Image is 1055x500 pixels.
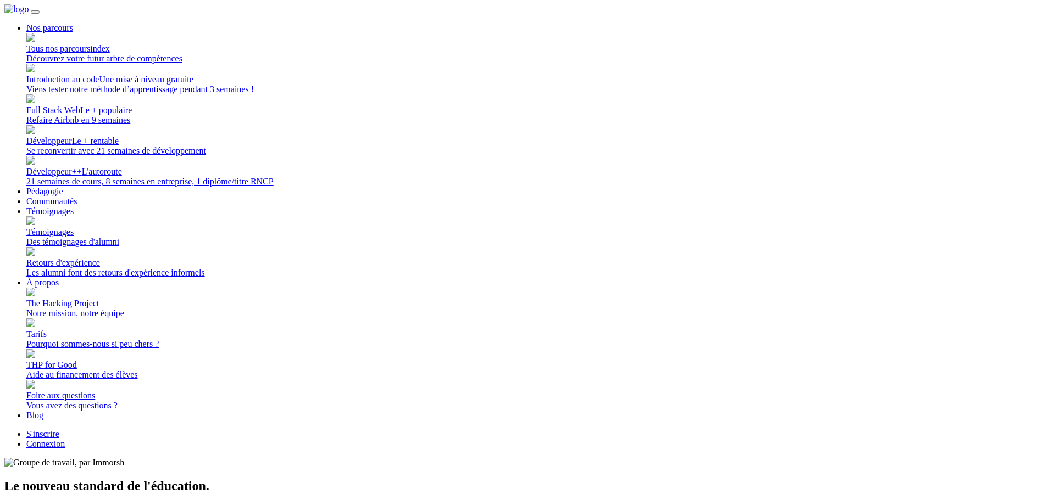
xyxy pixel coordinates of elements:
a: Foire aux questions Vous avez des questions ? [26,381,1051,411]
span: Le + populaire [80,105,132,115]
a: À propos [26,278,59,287]
h1: Le nouveau standard de l'éducation. [4,479,1051,493]
a: S'inscrire [26,429,59,439]
img: Crédit : Immorsh [4,458,124,468]
img: heart-3dc04c8027ce09cac19c043a17b15ac7.svg [26,349,35,358]
img: git-4-38d7f056ac829478e83c2c2dd81de47b.svg [26,33,35,42]
a: DéveloppeurLe + rentable Se reconvertir avec 21 semaines de développement [26,126,1051,156]
a: Retours d'expérience Les alumni font des retours d'expérience informels [26,248,1051,278]
a: Connexion [26,439,65,448]
div: Notre mission, notre équipe [26,308,1051,318]
img: coffee-1-45024b9a829a1d79ffe67ffa7b865f2f.svg [26,216,35,225]
a: Introduction au codeUne mise à niveau gratuite Viens tester notre méthode d’apprentissage pendant... [26,65,1051,94]
a: THP for Good Aide au financement des élèves [26,350,1051,380]
span: Tous nos parcours [26,44,110,53]
span: Développeur++ [26,167,122,176]
a: Blog [26,411,43,420]
div: Refaire Airbnb en 9 semaines [26,115,1051,125]
span: Full Stack Web [26,105,132,115]
span: index [90,44,110,53]
div: 21 semaines de cours, 8 semaines en entreprise, 1 diplôme/titre RNCP [26,177,1051,187]
span: Retours d'expérience [26,258,100,267]
a: Développeur++L'autoroute 21 semaines de cours, 8 semaines en entreprise, 1 diplôme/titre RNCP [26,157,1051,187]
a: Nos parcours [26,23,73,32]
img: save-2003ce5719e3e880618d2f866ea23079.svg [26,125,35,134]
div: Des témoignages d'alumni [26,237,1051,247]
a: Pédagogie [26,187,63,196]
img: star-1b1639e91352246008672c7d0108e8fd.svg [26,156,35,165]
span: L'autoroute [82,167,122,176]
span: Une mise à niveau gratuite [99,75,193,84]
img: beer-14d7f5c207f57f081275ab10ea0b8a94.svg [26,247,35,256]
div: Vous avez des questions ? [26,401,1051,411]
span: Témoignages [26,227,74,237]
span: Introduction au code [26,75,193,84]
a: Témoignages Des témoignages d'alumni [26,217,1051,247]
img: terminal-92af89cfa8d47c02adae11eb3e7f907c.svg [26,94,35,103]
span: The Hacking Project [26,299,99,308]
img: puzzle-4bde4084d90f9635442e68fcf97b7805.svg [26,64,35,72]
img: book-open-effebd538656b14b08b143ef14f57c46.svg [26,380,35,389]
span: Foire aux questions [26,391,95,400]
div: Viens tester notre méthode d’apprentissage pendant 3 semaines ! [26,85,1051,94]
img: money-9ea4723cc1eb9d308b63524c92a724aa.svg [26,318,35,327]
a: Témoignages [26,206,74,216]
span: Tarifs [26,329,47,339]
a: Full Stack WebLe + populaire Refaire Airbnb en 9 semaines [26,95,1051,125]
button: Toggle navigation [31,10,40,14]
div: Aide au financement des élèves [26,370,1051,380]
span: Développeur [26,136,119,145]
img: logo [4,4,29,14]
div: Se reconvertir avec 21 semaines de développement [26,146,1051,156]
img: earth-532ca4cfcc951ee1ed9d08868e369144.svg [26,288,35,296]
a: The Hacking Project Notre mission, notre équipe [26,289,1051,318]
div: Pourquoi sommes-nous si peu chers ? [26,339,1051,349]
div: Les alumni font des retours d'expérience informels [26,268,1051,278]
div: Découvrez votre futur arbre de compétences [26,54,1051,64]
a: Communautés [26,196,77,206]
a: Tarifs Pourquoi sommes-nous si peu chers ? [26,319,1051,349]
a: Tous nos parcoursindex Découvrez votre futur arbre de compétences [26,34,1051,64]
span: THP for Good [26,360,77,369]
span: Le + rentable [72,136,119,145]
